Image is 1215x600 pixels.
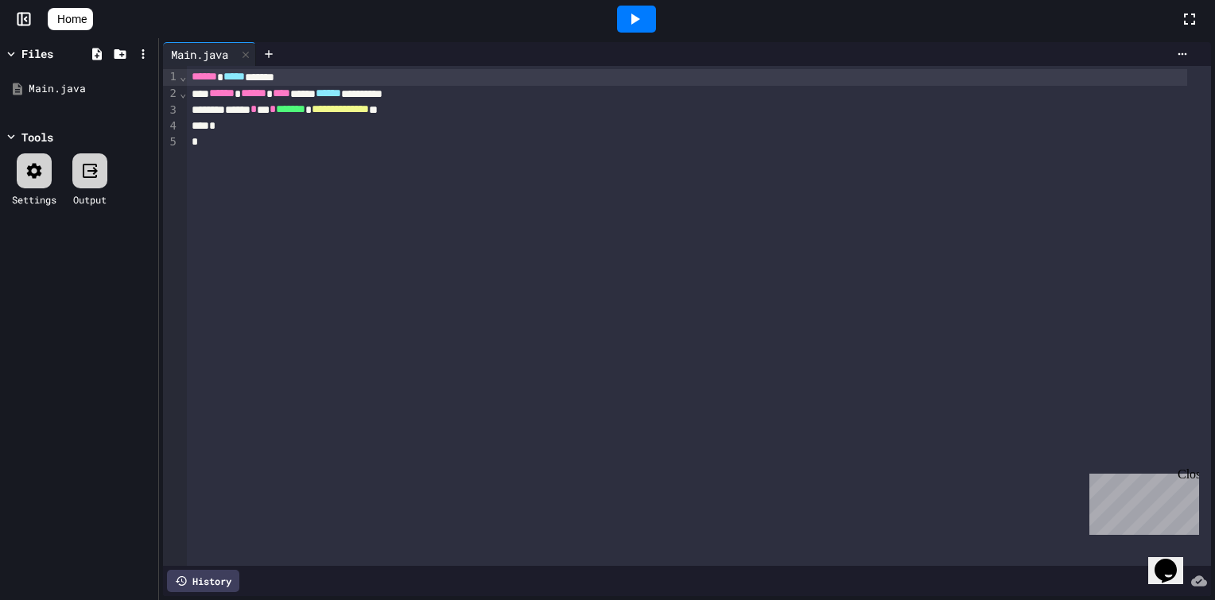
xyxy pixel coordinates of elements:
div: Main.java [163,42,256,66]
a: Home [48,8,93,30]
span: Home [57,11,87,27]
div: Chat with us now!Close [6,6,110,101]
span: Fold line [179,87,187,99]
div: 5 [163,134,179,150]
div: Main.java [29,81,153,97]
div: 4 [163,118,179,134]
span: Fold line [179,70,187,83]
div: Main.java [163,46,236,63]
div: History [167,570,239,592]
iframe: chat widget [1148,536,1199,584]
div: Output [73,192,107,207]
div: 2 [163,86,179,103]
iframe: chat widget [1083,467,1199,535]
div: Files [21,45,53,62]
div: Settings [12,192,56,207]
div: 3 [163,103,179,119]
div: 1 [163,69,179,86]
div: Tools [21,129,53,145]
